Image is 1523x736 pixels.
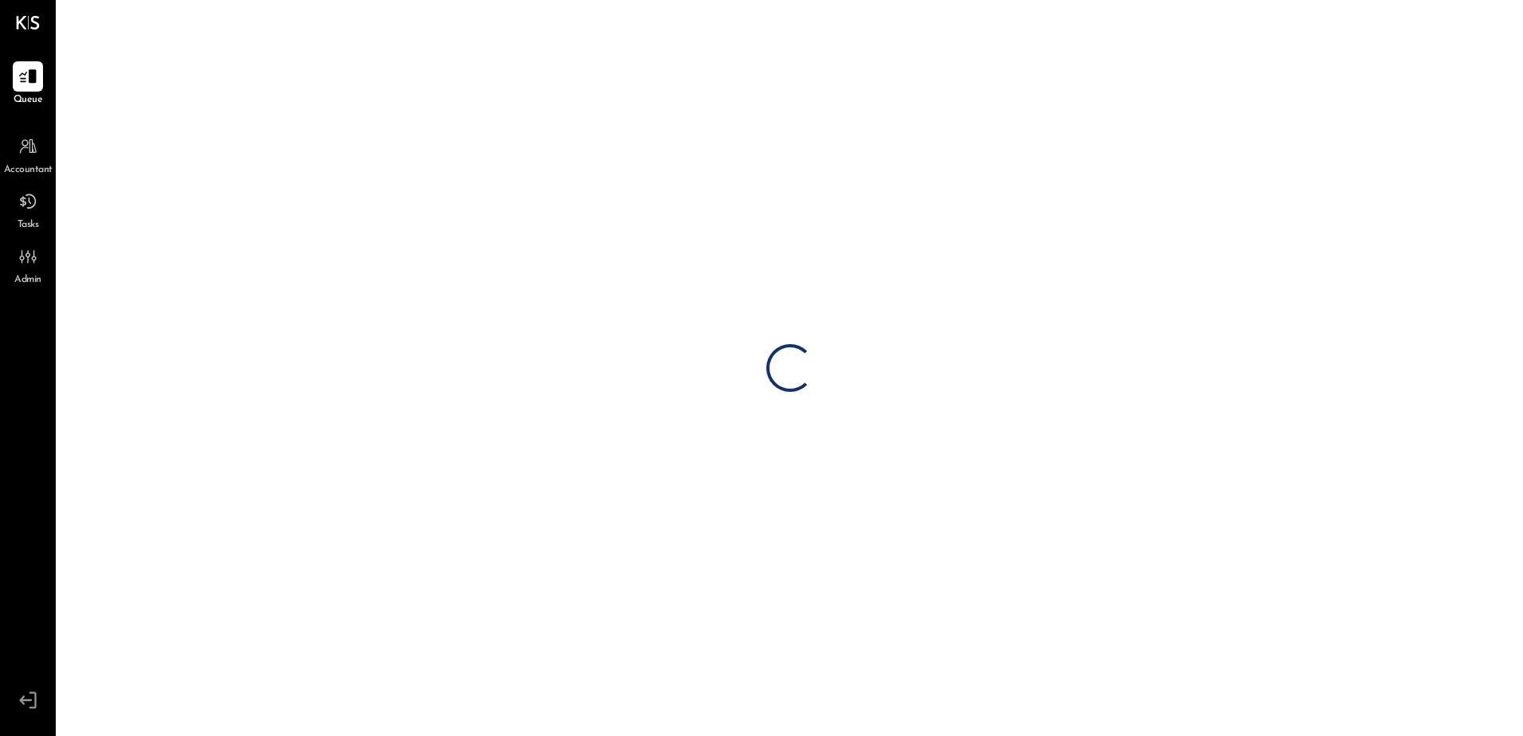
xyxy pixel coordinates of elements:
span: Tasks [18,218,39,233]
span: Accountant [4,163,53,178]
a: Accountant [1,131,55,178]
span: Queue [14,93,43,108]
a: Tasks [1,186,55,233]
a: Queue [1,61,55,108]
span: Admin [14,273,41,288]
a: Admin [1,241,55,288]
